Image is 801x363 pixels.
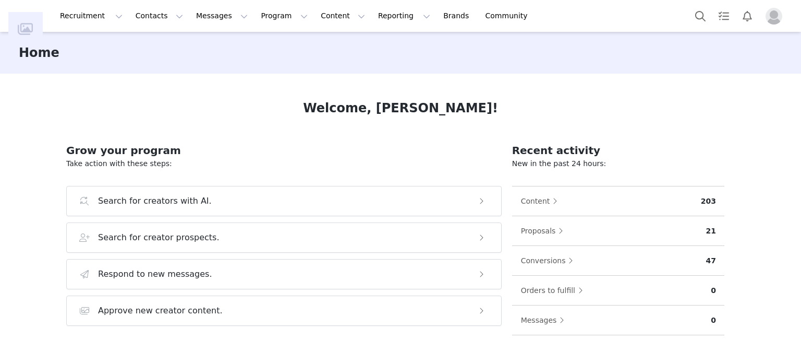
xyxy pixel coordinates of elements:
[372,4,436,28] button: Reporting
[520,282,588,299] button: Orders to fulfill
[98,305,223,317] h3: Approve new creator content.
[66,143,502,158] h2: Grow your program
[66,296,502,326] button: Approve new creator content.
[66,259,502,289] button: Respond to new messages.
[512,143,724,158] h2: Recent activity
[479,4,539,28] a: Community
[766,8,782,25] img: placeholder-profile.jpg
[689,4,712,28] button: Search
[98,268,212,280] h3: Respond to new messages.
[98,231,220,244] h3: Search for creator prospects.
[512,158,724,169] p: New in the past 24 hours:
[520,223,569,239] button: Proposals
[736,4,759,28] button: Notifications
[66,158,502,169] p: Take action with these steps:
[129,4,189,28] button: Contacts
[190,4,254,28] button: Messages
[19,43,59,62] h3: Home
[711,315,716,326] p: 0
[314,4,371,28] button: Content
[706,255,716,266] p: 47
[437,4,478,28] a: Brands
[711,285,716,296] p: 0
[66,223,502,253] button: Search for creator prospects.
[98,195,212,207] h3: Search for creators with AI.
[706,226,716,237] p: 21
[303,99,498,118] h1: Welcome, [PERSON_NAME]!
[54,4,129,28] button: Recruitment
[701,196,716,207] p: 203
[712,4,735,28] a: Tasks
[254,4,314,28] button: Program
[66,186,502,216] button: Search for creators with AI.
[520,252,579,269] button: Conversions
[520,193,563,209] button: Content
[520,312,570,329] button: Messages
[759,8,793,25] button: Profile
